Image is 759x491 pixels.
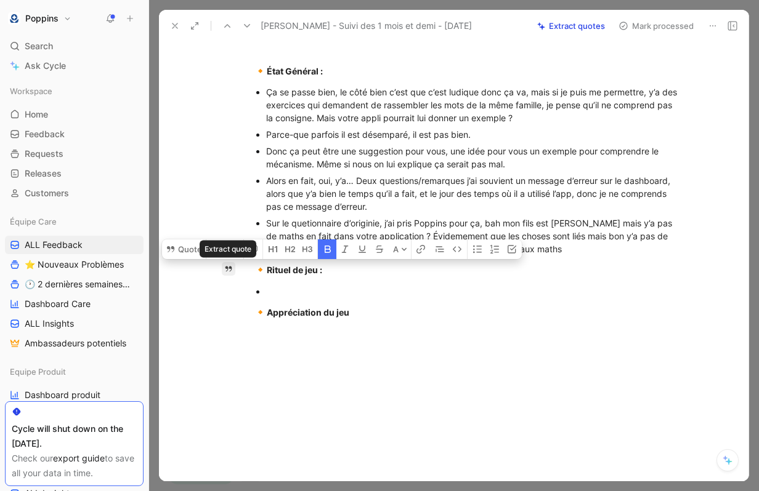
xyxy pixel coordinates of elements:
[266,174,680,213] div: Alors en fait, oui, y’a… Deux questions/remarques j’ai souvient un message d’erreur sur le dashbo...
[613,17,699,34] button: Mark processed
[25,128,65,140] span: Feedback
[532,17,611,34] button: Extract quotes
[267,66,323,76] strong: État Général :
[25,167,62,180] span: Releases
[266,145,680,170] div: Donc ça peut être une suggestion pour vous, une idée pour vous un exemple pour comprendre le méca...
[5,236,144,254] a: ALL Feedback
[5,82,144,100] div: Workspace
[25,389,100,401] span: Dashboard produit
[10,215,57,228] span: Équipe Care
[5,275,144,293] a: 🕐 2 dernières semaines - Occurences
[12,451,137,481] div: Check our to save all your data in time.
[5,37,144,55] div: Search
[25,298,91,310] span: Dashboard Care
[5,362,144,381] div: Equipe Produit
[261,18,472,33] span: [PERSON_NAME] - Suivi des 1 mois et demi - [DATE]
[5,145,144,163] a: Requests
[266,86,680,124] div: Ça se passe bien, le côté bien c’est que c’est ludique donc ça va, mais si je puis me permettre, ...
[5,386,144,404] a: Dashboard produit
[25,187,69,199] span: Customers
[267,265,322,275] strong: Rituel de jeu :
[5,10,75,27] button: PoppinsPoppins
[5,184,144,202] a: Customers
[25,239,83,251] span: ALL Feedback
[25,337,126,349] span: Ambassadeurs potentiels
[25,39,53,54] span: Search
[5,255,144,274] a: ⭐ Nouveaux Problèmes
[8,12,20,25] img: Poppins
[25,13,59,24] h1: Poppins
[5,57,144,75] a: Ask Cycle
[5,314,144,333] a: ALL Insights
[25,258,124,271] span: ⭐ Nouveaux Problèmes
[25,317,74,330] span: ALL Insights
[267,307,349,317] strong: Appréciation du jeu
[12,421,137,451] div: Cycle will shut down on the [DATE].
[5,212,144,231] div: Équipe Care
[53,453,105,463] a: export guide
[5,125,144,143] a: Feedback
[5,105,144,124] a: Home
[25,148,63,160] span: Requests
[254,65,267,77] span: 🔸
[25,108,48,121] span: Home
[5,334,144,353] a: Ambassadeurs potentiels
[10,365,66,378] span: Equipe Produit
[25,58,66,73] span: Ask Cycle
[266,217,680,255] div: Sur le quetionnaire d’originie, j’ai pris Poppins pour ça, bah mon fils est [PERSON_NAME] mais y’...
[25,278,130,290] span: 🕐 2 dernières semaines - Occurences
[10,85,52,97] span: Workspace
[5,164,144,183] a: Releases
[5,212,144,353] div: Équipe CareALL Feedback⭐ Nouveaux Problèmes🕐 2 dernières semaines - OccurencesDashboard CareALL I...
[5,295,144,313] a: Dashboard Care
[254,263,267,276] span: 🔸
[266,128,680,141] div: Parce-que parfois il est désemparé, il est pas bien.
[254,306,267,318] span: 🔸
